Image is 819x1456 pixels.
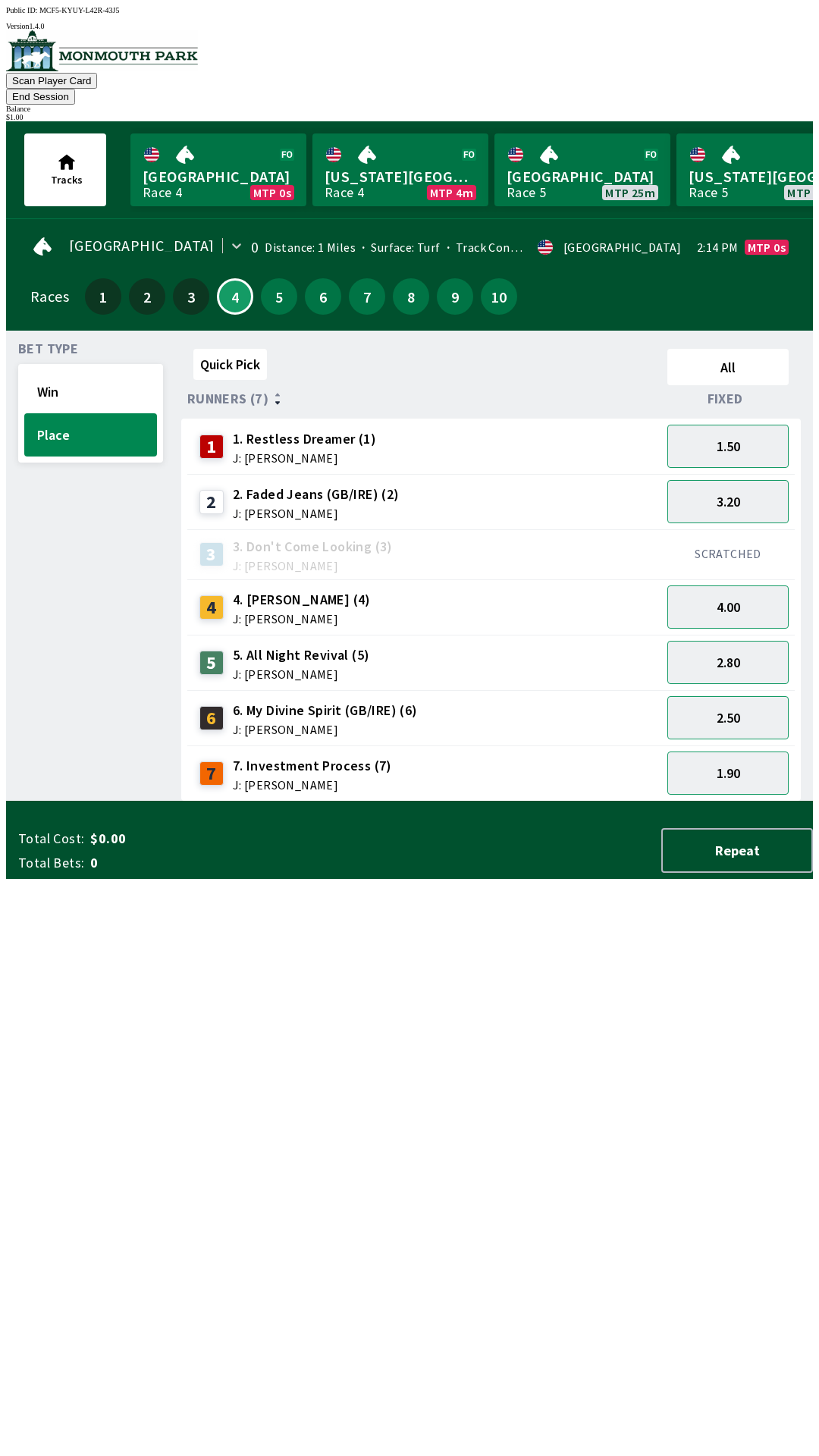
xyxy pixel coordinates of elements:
[199,761,224,786] div: 7
[717,598,740,616] span: 4.00
[667,585,789,629] button: 4.00
[441,240,574,255] span: Track Condition: Firm
[349,278,385,315] button: 7
[37,426,144,444] span: Place
[199,542,224,566] div: 3
[494,133,670,206] a: [GEOGRAPHIC_DATA]Race 5MTP 25m
[90,854,329,872] span: 0
[674,359,782,376] span: All
[393,278,429,315] button: 8
[6,30,198,71] img: venue logo
[130,133,306,206] a: [GEOGRAPHIC_DATA]Race 4MTP 0s
[605,187,655,199] span: MTP 25m
[143,167,294,187] span: [GEOGRAPHIC_DATA]
[481,278,517,315] button: 10
[30,290,69,303] div: Races
[325,167,476,187] span: [US_STATE][GEOGRAPHIC_DATA]
[233,429,376,449] span: 1. Restless Dreamer (1)
[717,709,740,726] span: 2.50
[312,133,488,206] a: [US_STATE][GEOGRAPHIC_DATA]Race 4MTP 4m
[233,537,393,557] span: 3. Don't Come Looking (3)
[233,701,418,720] span: 6. My Divine Spirit (GB/IRE) (6)
[199,435,224,459] div: 1
[563,241,682,253] div: [GEOGRAPHIC_DATA]
[233,590,371,610] span: 4. [PERSON_NAME] (4)
[199,595,224,620] div: 4
[697,241,739,253] span: 2:14 PM
[222,293,248,300] span: 4
[24,370,157,413] button: Win
[667,752,789,795] button: 1.90
[717,493,740,510] span: 3.20
[265,240,356,255] span: Distance: 1 Miles
[199,651,224,675] div: 5
[667,641,789,684] button: 2.80
[233,560,393,572] span: J: [PERSON_NAME]
[199,490,224,514] div: 2
[265,291,293,302] span: 5
[507,167,658,187] span: [GEOGRAPHIC_DATA]
[37,383,144,400] span: Win
[667,480,789,523] button: 3.20
[353,291,381,302] span: 7
[717,654,740,671] span: 2.80
[251,241,259,253] div: 0
[133,291,162,302] span: 2
[6,73,97,89] button: Scan Player Card
[717,764,740,782] span: 1.90
[85,278,121,315] button: 1
[6,113,813,121] div: $ 1.00
[485,291,513,302] span: 10
[69,240,215,252] span: [GEOGRAPHIC_DATA]
[233,613,371,625] span: J: [PERSON_NAME]
[6,22,813,30] div: Version 1.4.0
[253,187,291,199] span: MTP 0s
[717,438,740,455] span: 1.50
[177,291,206,302] span: 3
[437,278,473,315] button: 9
[667,696,789,739] button: 2.50
[143,187,182,199] div: Race 4
[193,349,267,380] button: Quick Pick
[187,391,661,406] div: Runners (7)
[667,546,789,561] div: SCRATCHED
[233,507,400,519] span: J: [PERSON_NAME]
[667,425,789,468] button: 1.50
[233,723,418,736] span: J: [PERSON_NAME]
[18,830,84,848] span: Total Cost:
[89,291,118,302] span: 1
[261,278,297,315] button: 5
[18,854,84,872] span: Total Bets:
[18,343,78,355] span: Bet Type
[748,241,786,253] span: MTP 0s
[305,278,341,315] button: 6
[309,291,337,302] span: 6
[233,645,370,665] span: 5. All Night Revival (5)
[430,187,473,199] span: MTP 4m
[689,187,728,199] div: Race 5
[233,485,400,504] span: 2. Faded Jeans (GB/IRE) (2)
[24,133,106,206] button: Tracks
[6,105,813,113] div: Balance
[200,356,260,373] span: Quick Pick
[675,842,799,859] span: Repeat
[661,391,795,406] div: Fixed
[90,830,329,848] span: $0.00
[325,187,364,199] div: Race 4
[661,828,813,873] button: Repeat
[51,173,83,187] span: Tracks
[24,413,157,457] button: Place
[129,278,165,315] button: 2
[233,452,376,464] span: J: [PERSON_NAME]
[397,291,425,302] span: 8
[667,349,789,385] button: All
[217,278,253,315] button: 4
[6,89,75,105] button: End Session
[173,278,209,315] button: 3
[39,6,120,14] span: MCF5-KYUY-L42R-43J5
[6,6,813,14] div: Public ID:
[187,393,268,405] span: Runners (7)
[233,779,392,791] span: J: [PERSON_NAME]
[233,756,392,776] span: 7. Investment Process (7)
[441,291,469,302] span: 9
